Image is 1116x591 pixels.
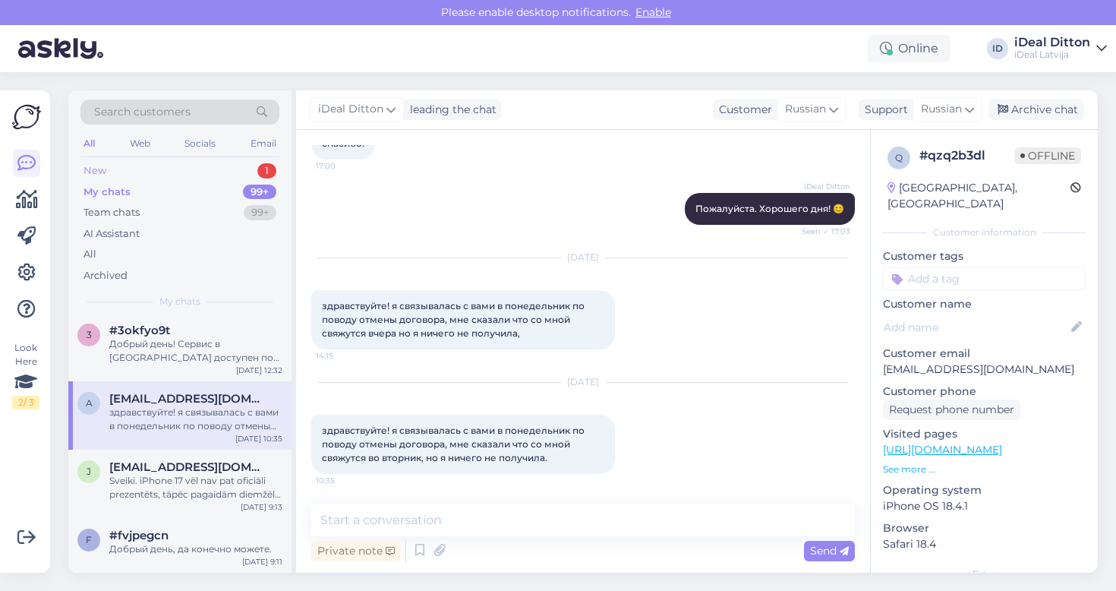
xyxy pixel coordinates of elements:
p: [EMAIL_ADDRESS][DOMAIN_NAME] [883,362,1086,378]
span: My chats [159,295,200,308]
div: [GEOGRAPHIC_DATA], [GEOGRAPHIC_DATA] [887,180,1070,212]
span: #3okfyo9t [109,324,170,337]
div: Team chats [84,205,140,220]
p: Customer phone [883,384,1086,400]
p: Safari 18.4 [883,536,1086,552]
a: [URL][DOMAIN_NAME] [883,443,1002,457]
span: Seen ✓ 17:03 [793,226,850,237]
p: Customer email [883,346,1086,362]
span: 17:00 [316,160,373,172]
div: Archived [84,268,128,283]
span: здравствуйте! я связывалась с вами в понедельник по поводу отмены договора, мне сказали что со мн... [322,425,587,463]
p: iPhone OS 18.4.1 [883,498,1086,514]
input: Add a tag [883,267,1086,290]
div: # qzq2b3dl [919,147,1014,165]
div: Добрый день! Сервис в [GEOGRAPHIC_DATA] доступен по трём адресам: Brīvības, торговый центр [GEOGR... [109,337,282,365]
div: Customer [713,102,772,118]
div: iDeal Ditton [1014,36,1090,49]
div: 1 [257,163,276,179]
div: Добрый день, да конечно можете. [109,542,282,556]
span: q [895,152,903,163]
span: Send [810,544,849,558]
div: здравствуйте! я связывалась с вами в понедельник по поводу отмены договора, мне сказали что со мн... [109,406,282,433]
span: 3 [87,329,92,340]
div: Online [868,35,950,62]
span: 10:35 [316,475,373,486]
div: leading the chat [404,102,497,118]
div: [DATE] 9:11 [242,556,282,567]
span: Russian [921,101,962,118]
div: Request phone number [883,400,1020,420]
div: [DATE] [311,375,855,389]
span: jasinkevicsd@gmail.com [109,460,267,474]
div: Look Here [12,341,39,409]
div: iDeal Latvija [1014,49,1090,61]
div: Email [247,134,279,153]
div: Extra [883,567,1086,581]
div: Private note [311,541,401,561]
span: a [86,397,93,409]
span: Search customers [94,104,191,120]
div: All [80,134,98,153]
a: iDeal DittoniDeal Latvija [1014,36,1107,61]
div: My chats [84,185,131,200]
div: 2 / 3 [12,396,39,409]
div: AI Assistant [84,226,140,242]
div: [DATE] 10:35 [235,433,282,444]
div: Sveiki. iPhone 17 vēl nav pat oficiāli prezentēts, tāpēc pagaidām diemžēl nav zināms, kad tas būs... [109,474,282,501]
span: 14:15 [316,350,373,362]
span: Пожалуйста. Хорошего дня! 😊 [695,203,844,214]
div: [DATE] 12:32 [236,365,282,376]
p: Operating system [883,482,1086,498]
img: Askly Logo [12,103,41,131]
p: Customer tags [883,248,1086,264]
div: New [84,163,106,179]
span: Enable [631,5,676,19]
div: [DATE] [311,251,855,264]
div: Web [127,134,153,153]
div: 99+ [244,205,276,220]
span: iDeal Ditton [318,101,383,118]
span: iDeal Ditton [793,181,850,192]
div: [DATE] 9:13 [241,501,282,513]
span: Russian [785,101,826,118]
span: j [87,466,91,477]
span: Offline [1014,147,1081,164]
div: ID [987,38,1008,59]
div: 99+ [243,185,276,200]
div: Archive chat [988,100,1084,120]
span: #fvjpegcn [109,529,169,542]
div: Customer information [883,226,1086,239]
span: f [86,534,92,545]
p: Visited pages [883,426,1086,442]
div: Socials [181,134,219,153]
div: All [84,247,96,262]
span: allexxandraj@gmail.com [109,392,267,406]
div: Support [859,102,908,118]
span: здравствуйте! я связывалась с вами в понедельник по поводу отмены договора, мне сказали что со мн... [322,300,587,339]
input: Add name [884,319,1068,336]
p: Customer name [883,296,1086,312]
p: Browser [883,520,1086,536]
p: See more ... [883,463,1086,476]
